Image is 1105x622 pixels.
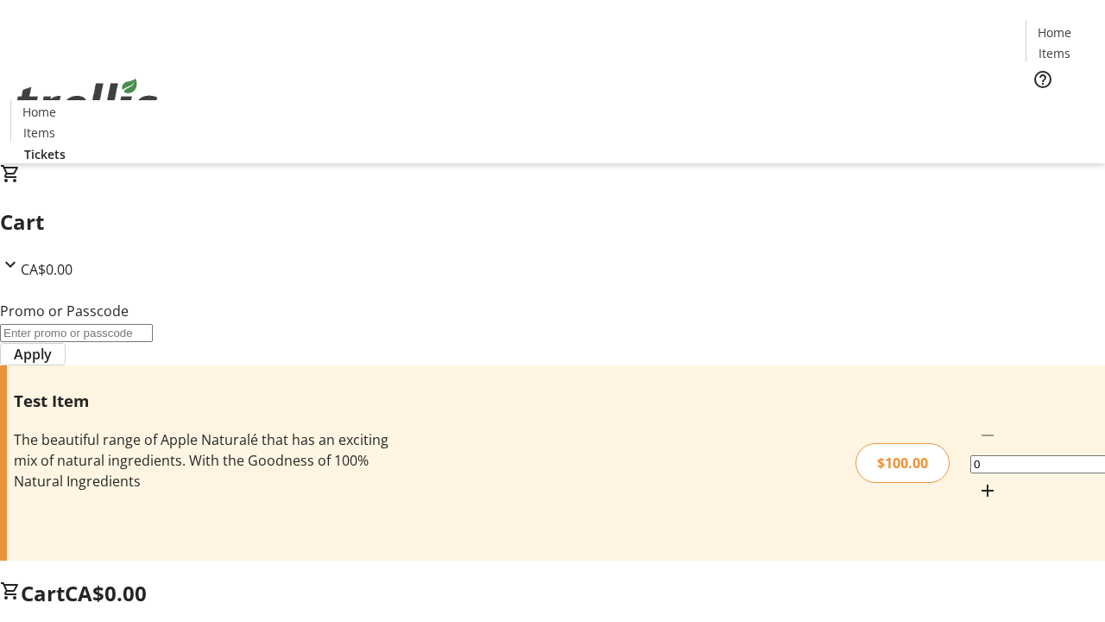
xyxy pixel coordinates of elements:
div: The beautiful range of Apple Naturalé that has an exciting mix of natural ingredients. With the G... [14,429,391,492]
img: Orient E2E Organization iZ420mQ27c's Logo [10,60,164,146]
span: Home [1038,23,1071,41]
h3: Test Item [14,389,391,413]
a: Items [11,124,66,142]
a: Tickets [10,145,79,163]
span: CA$0.00 [21,260,73,279]
span: Tickets [24,145,66,163]
span: Home [22,103,56,121]
button: Increment by one [970,473,1005,508]
a: Tickets [1026,100,1095,118]
a: Home [1026,23,1082,41]
span: Tickets [1039,100,1081,118]
span: Apply [14,344,52,365]
button: Help [1026,62,1060,97]
span: CA$0.00 [65,579,147,607]
a: Items [1026,44,1082,62]
div: $100.00 [856,443,950,483]
a: Home [11,103,66,121]
span: Items [23,124,55,142]
span: Items [1039,44,1070,62]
